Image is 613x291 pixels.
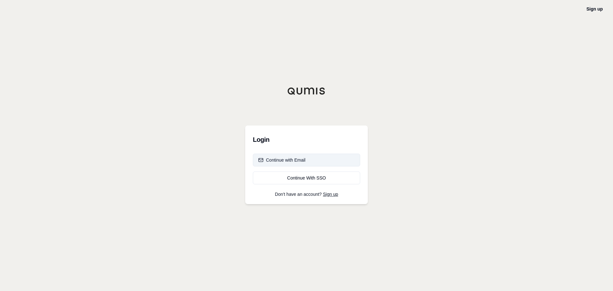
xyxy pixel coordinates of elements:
[253,172,360,184] a: Continue With SSO
[287,87,326,95] img: Qumis
[253,154,360,166] button: Continue with Email
[258,175,355,181] div: Continue With SSO
[253,192,360,196] p: Don't have an account?
[253,133,360,146] h3: Login
[258,157,306,163] div: Continue with Email
[587,6,603,11] a: Sign up
[323,192,338,197] a: Sign up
